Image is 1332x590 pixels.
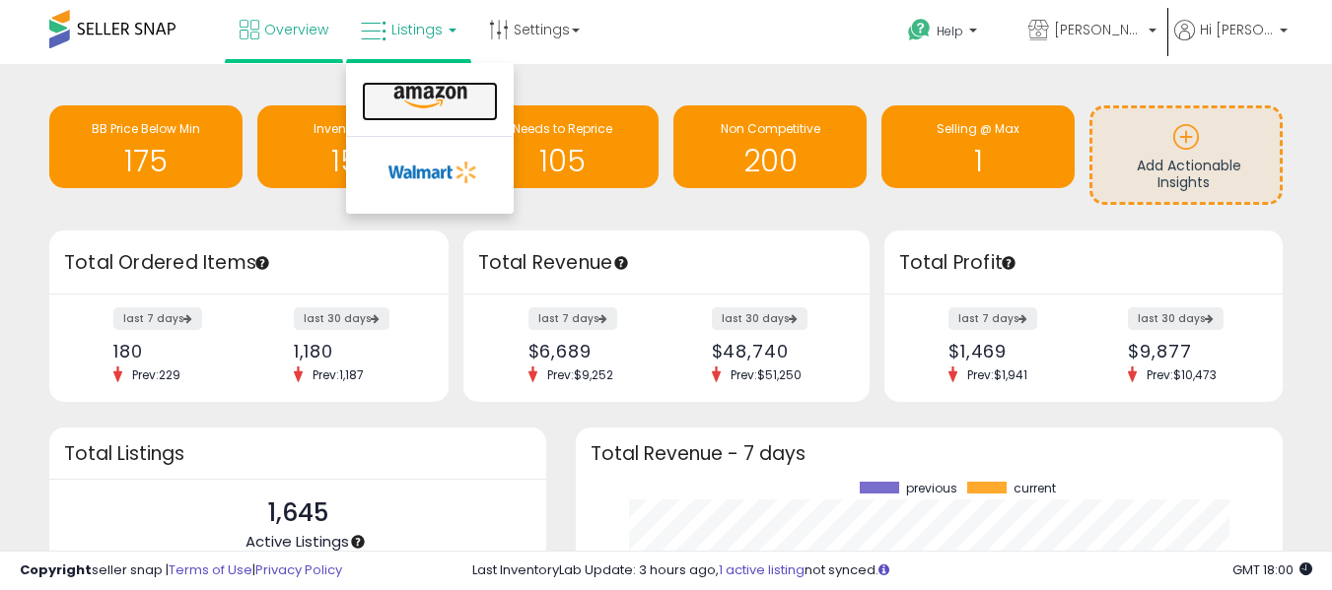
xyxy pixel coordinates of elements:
span: Prev: 229 [122,366,190,383]
h3: Total Listings [64,446,531,461]
i: Get Help [907,18,932,42]
a: Add Actionable Insights [1092,108,1280,202]
a: Hi [PERSON_NAME] [1174,20,1288,64]
label: last 7 days [948,307,1037,330]
span: Add Actionable Insights [1137,156,1241,193]
span: Hi [PERSON_NAME] [1200,20,1274,39]
span: Prev: $10,473 [1137,366,1227,383]
a: Selling @ Max 1 [881,105,1075,188]
h3: Total Profit [899,249,1269,277]
h1: 200 [683,145,857,177]
div: Tooltip anchor [612,254,630,272]
h1: 1 [891,145,1065,177]
div: 1,180 [294,341,414,361]
a: Non Competitive 200 [673,105,867,188]
span: Prev: $1,941 [957,366,1037,383]
span: Active Listings [245,531,349,552]
a: Privacy Policy [255,560,342,579]
span: Non Competitive [721,120,820,137]
span: previous [906,482,957,495]
span: Prev: $9,252 [537,366,623,383]
span: current [1014,482,1056,495]
span: BB Price Below Min [92,120,200,137]
h1: 154 [267,145,441,177]
h3: Total Ordered Items [64,249,434,277]
div: Tooltip anchor [253,254,271,272]
div: $9,877 [1128,341,1248,361]
label: last 30 days [1128,307,1224,330]
div: $6,689 [528,341,652,361]
span: Help [937,23,963,39]
div: Tooltip anchor [349,533,367,551]
div: $1,469 [948,341,1069,361]
span: [PERSON_NAME] [1054,20,1143,39]
span: Selling @ Max [937,120,1019,137]
h1: 105 [475,145,649,177]
div: 180 [113,341,234,361]
div: $48,740 [712,341,835,361]
h1: 175 [59,145,233,177]
span: Inventory Age [314,120,395,137]
label: last 7 days [113,307,202,330]
a: Inventory Age 154 [257,105,451,188]
label: last 30 days [712,307,807,330]
a: Help [892,3,1011,64]
div: Tooltip anchor [1000,254,1017,272]
a: 1 active listing [719,560,805,579]
label: last 7 days [528,307,617,330]
label: last 30 days [294,307,389,330]
span: Overview [264,20,328,39]
span: 2025-08-13 18:00 GMT [1232,560,1312,579]
h3: Total Revenue [478,249,855,277]
h3: Total Revenue - 7 days [591,446,1268,461]
a: BB Price Below Min 175 [49,105,243,188]
div: seller snap | | [20,561,342,580]
p: 1,645 [245,494,349,532]
a: Terms of Use [169,560,252,579]
i: Click here to read more about un-synced listings. [878,563,889,576]
a: Needs to Reprice 105 [465,105,659,188]
span: Prev: 1,187 [303,366,374,383]
span: Needs to Reprice [513,120,612,137]
strong: Copyright [20,560,92,579]
span: Prev: $51,250 [721,366,811,383]
span: Listings [391,20,443,39]
div: Last InventoryLab Update: 3 hours ago, not synced. [472,561,1312,580]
